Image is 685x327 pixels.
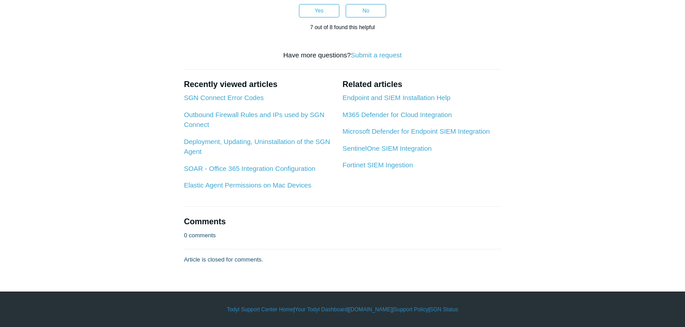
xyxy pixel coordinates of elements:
h2: Related articles [342,78,501,91]
h2: Recently viewed articles [184,78,334,91]
span: 7 out of 8 found this helpful [310,24,375,31]
a: SGN Connect Error Codes [184,94,264,101]
a: Todyl Support Center Home [227,305,294,314]
a: SOAR - Office 365 Integration Configuration [184,165,315,172]
a: Fortinet SIEM Ingestion [342,161,413,169]
a: SGN Status [430,305,458,314]
a: Submit a request [351,51,401,59]
a: [DOMAIN_NAME] [349,305,392,314]
p: Article is closed for comments. [184,255,263,264]
a: Elastic Agent Permissions on Mac Devices [184,181,311,189]
p: 0 comments [184,231,216,240]
a: Your Todyl Dashboard [295,305,347,314]
a: Outbound Firewall Rules and IPs used by SGN Connect [184,111,325,129]
div: | | | | [82,305,603,314]
a: M365 Defender for Cloud Integration [342,111,452,118]
a: Endpoint and SIEM Installation Help [342,94,450,101]
h2: Comments [184,216,501,228]
button: This article was not helpful [346,4,386,17]
a: Support Policy [394,305,428,314]
a: Microsoft Defender for Endpoint SIEM Integration [342,127,490,135]
div: Have more questions? [184,50,501,61]
a: SentinelOne SIEM Integration [342,144,431,152]
a: Deployment, Updating, Uninstallation of the SGN Agent [184,138,330,156]
button: This article was helpful [299,4,339,17]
